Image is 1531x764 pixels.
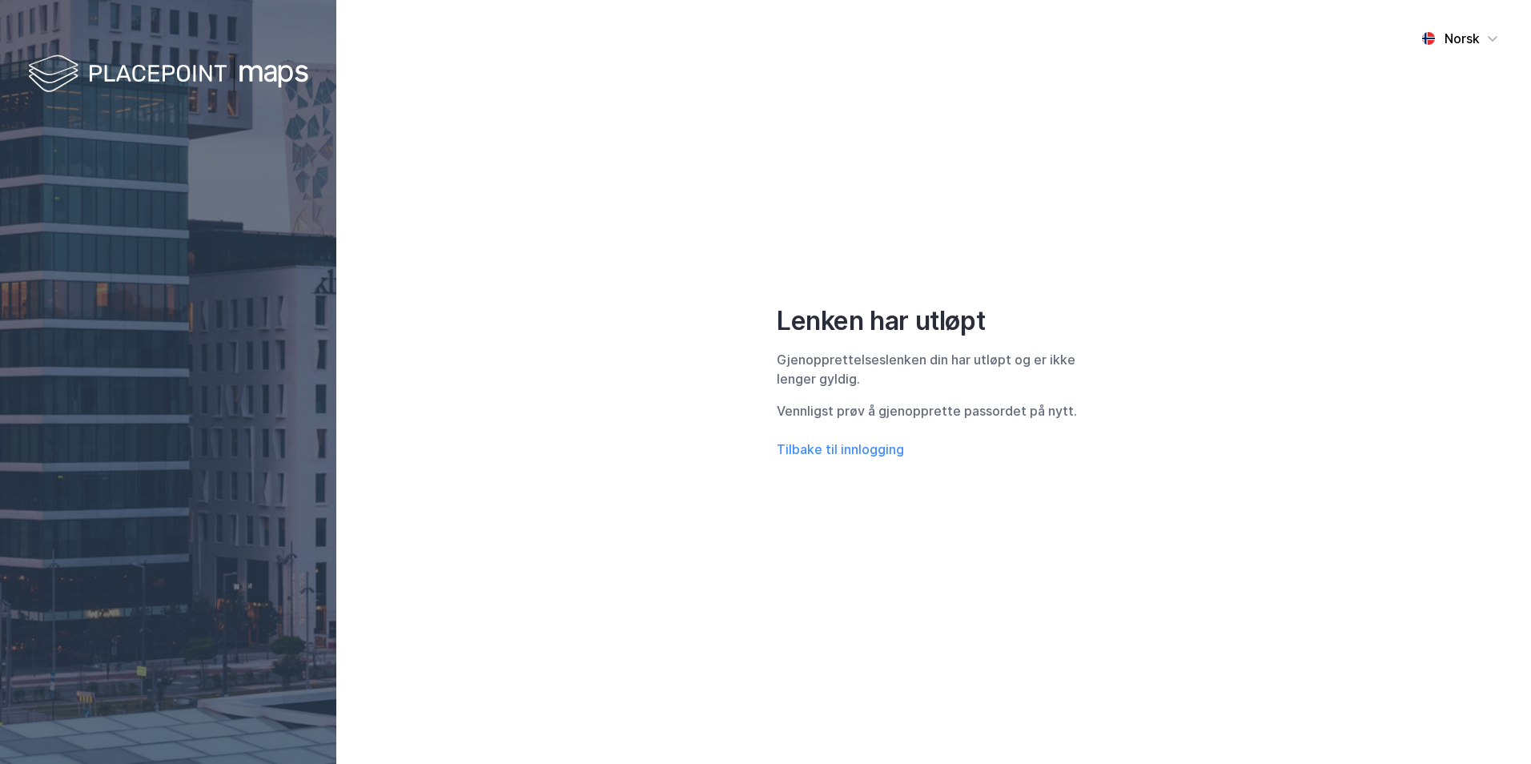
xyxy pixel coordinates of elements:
[777,305,1091,337] div: Lenken har utløpt
[1445,29,1480,48] div: Norsk
[777,401,1091,420] div: Vennligst prøv å gjenopprette passordet på nytt.
[28,51,308,99] img: logo-white.f07954bde2210d2a523dddb988cd2aa7.svg
[777,440,904,459] button: Tilbake til innlogging
[777,350,1091,388] div: Gjenopprettelseslenken din har utløpt og er ikke lenger gyldig.
[1451,687,1531,764] iframe: Chat Widget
